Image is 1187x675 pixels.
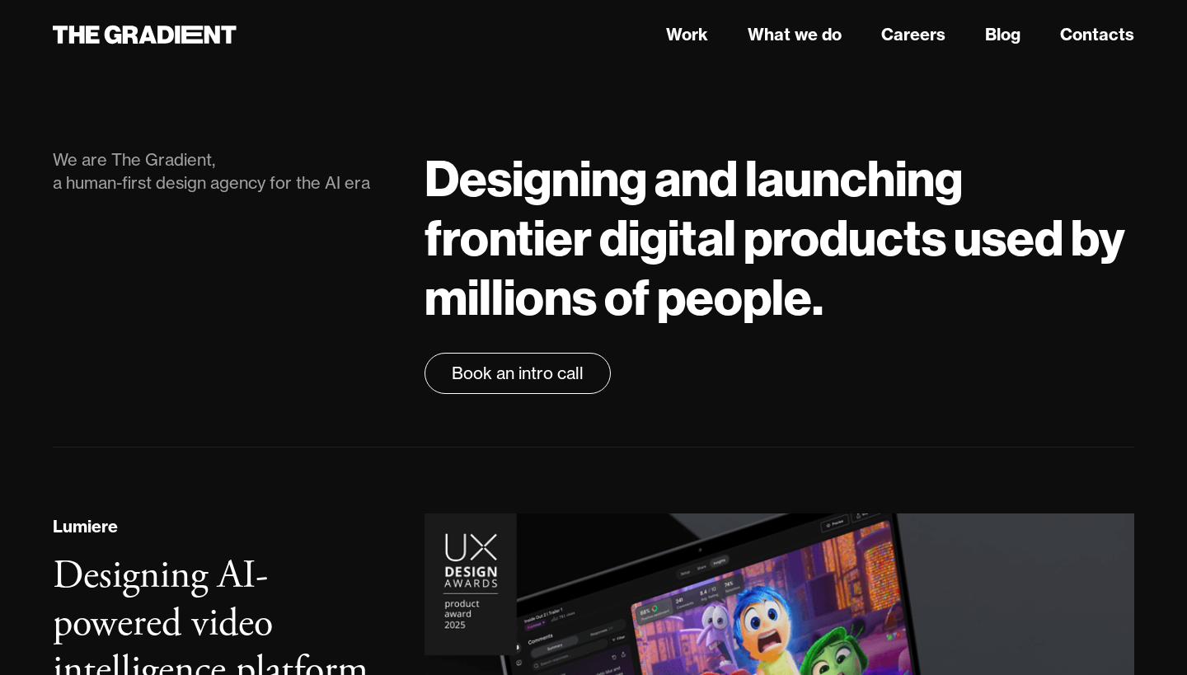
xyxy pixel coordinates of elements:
div: We are The Gradient, a human-first design agency for the AI era [53,148,392,195]
h1: Designing and launching frontier digital products used by millions of people. [425,148,1134,326]
a: Contacts [1060,22,1134,47]
a: Book an intro call [425,353,611,394]
a: What we do [748,22,842,47]
a: Careers [881,22,945,47]
a: Blog [985,22,1020,47]
div: Lumiere [53,514,118,539]
a: Work [666,22,708,47]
